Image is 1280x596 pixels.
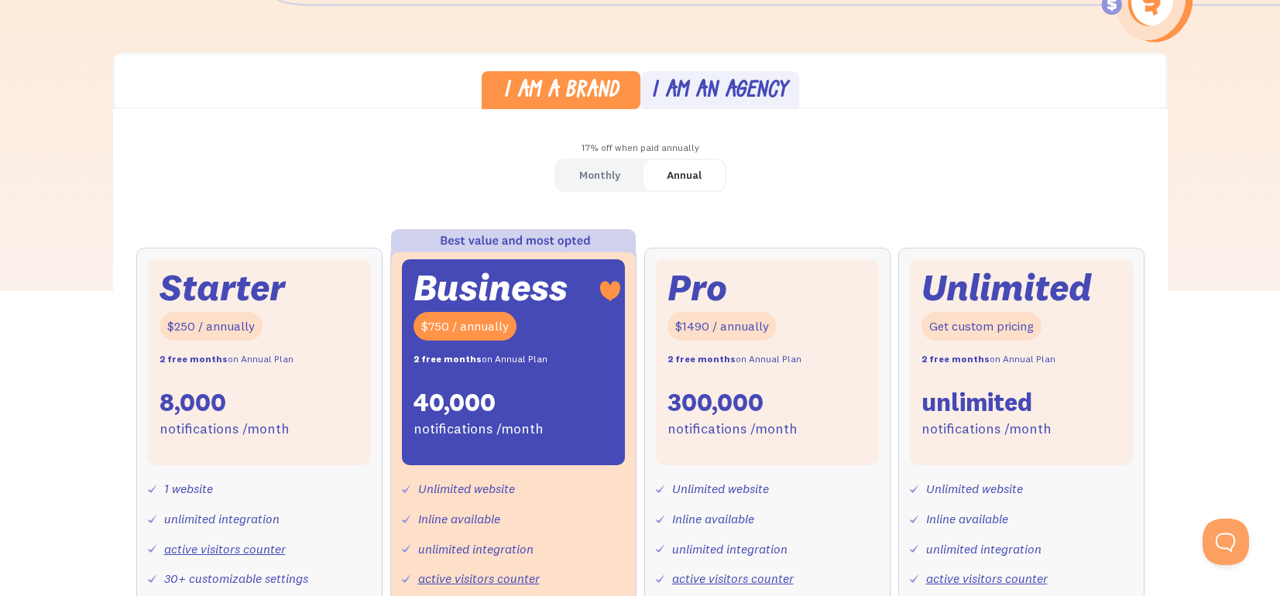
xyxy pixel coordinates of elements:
[579,164,620,187] div: Monthly
[414,386,496,419] div: 40,000
[414,418,544,440] div: notifications /month
[160,418,290,440] div: notifications /month
[672,478,769,500] div: Unlimited website
[164,567,308,590] div: 30+ customizable settings
[113,137,1168,159] div: 17% off when paid annually
[160,353,228,365] strong: 2 free months
[921,271,1092,304] div: Unlimited
[921,386,1032,419] div: unlimited
[667,386,764,419] div: 300,000
[418,538,534,560] div: unlimited integration
[414,271,568,304] div: Business
[651,80,788,103] div: I am an agency
[414,353,482,365] strong: 2 free months
[672,538,788,560] div: unlimited integration
[926,570,1048,586] a: active visitors counter
[418,508,500,530] div: Inline available
[921,348,1055,371] div: on Annual Plan
[926,478,1023,500] div: Unlimited website
[164,541,286,557] a: active visitors counter
[414,348,547,371] div: on Annual Plan
[1203,519,1249,565] iframe: Toggle Customer Support
[160,348,293,371] div: on Annual Plan
[667,312,777,341] div: $1490 / annually
[926,508,1008,530] div: Inline available
[667,353,736,365] strong: 2 free months
[160,312,263,341] div: $250 / annually
[672,508,754,530] div: Inline available
[667,348,801,371] div: on Annual Plan
[921,312,1042,341] div: Get custom pricing
[418,570,540,586] a: active visitors counter
[160,271,285,304] div: Starter
[667,418,798,440] div: notifications /month
[672,570,794,586] a: active visitors counter
[667,271,727,304] div: Pro
[164,508,280,530] div: unlimited integration
[160,386,226,419] div: 8,000
[503,80,619,103] div: I am a brand
[414,312,516,341] div: $750 / annually
[921,418,1052,440] div: notifications /month
[164,478,213,500] div: 1 website
[921,353,990,365] strong: 2 free months
[926,538,1042,560] div: unlimited integration
[418,478,515,500] div: Unlimited website
[667,164,702,187] div: Annual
